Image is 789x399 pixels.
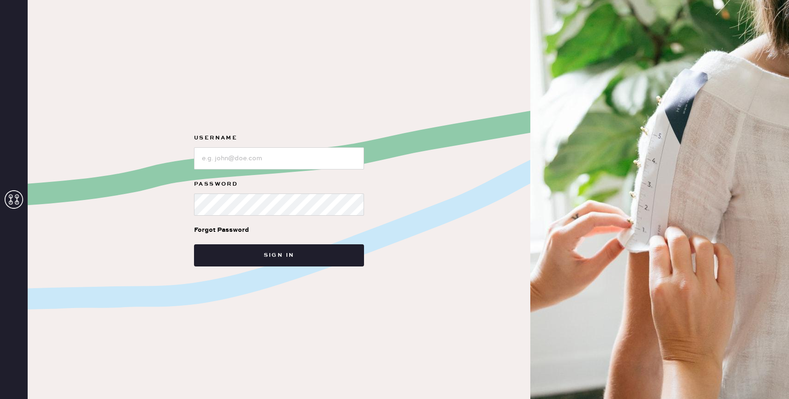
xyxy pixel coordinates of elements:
[194,216,249,244] a: Forgot Password
[194,179,364,190] label: Password
[194,133,364,144] label: Username
[194,225,249,235] div: Forgot Password
[194,244,364,266] button: Sign in
[194,147,364,169] input: e.g. john@doe.com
